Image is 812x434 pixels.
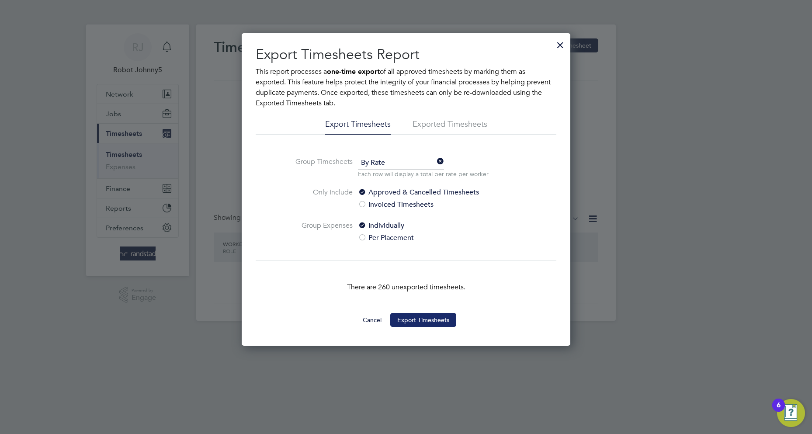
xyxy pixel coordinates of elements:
p: This report processes a of all approved timesheets by marking them as exported. This feature help... [256,66,556,108]
p: Each row will display a total per rate per worker [358,170,489,178]
label: Group Timesheets [287,156,353,177]
p: There are 260 unexported timesheets. [256,282,556,292]
li: Export Timesheets [325,119,391,135]
label: Individually [358,220,504,231]
b: one-time export [327,67,380,76]
span: By Rate [358,156,444,170]
label: Group Expenses [287,220,353,243]
div: 6 [777,405,781,417]
label: Approved & Cancelled Timesheets [358,187,504,198]
h2: Export Timesheets Report [256,45,556,64]
label: Invoiced Timesheets [358,199,504,210]
li: Exported Timesheets [413,119,487,135]
label: Per Placement [358,233,504,243]
button: Cancel [356,313,389,327]
label: Only Include [287,187,353,210]
button: Export Timesheets [390,313,456,327]
button: Open Resource Center, 6 new notifications [777,399,805,427]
